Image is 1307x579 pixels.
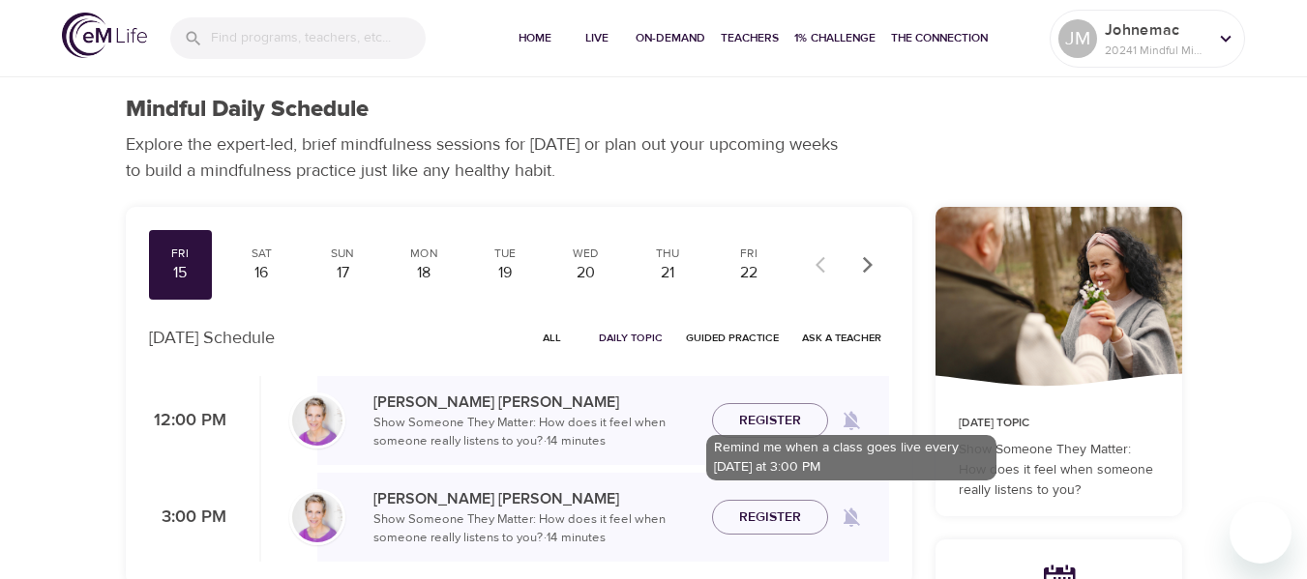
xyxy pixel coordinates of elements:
span: Home [512,28,558,48]
span: On-Demand [636,28,705,48]
div: Wed [562,246,610,262]
img: kellyb.jpg [292,492,342,542]
div: Thu [643,246,692,262]
div: Tue [481,246,529,262]
div: 22 [725,262,773,284]
div: 19 [481,262,529,284]
div: 16 [237,262,285,284]
span: 1% Challenge [794,28,876,48]
p: [DATE] Topic [959,415,1159,432]
div: Sat [237,246,285,262]
p: [PERSON_NAME] [PERSON_NAME] [373,487,697,510]
button: Register [712,500,828,536]
button: Daily Topic [591,323,670,353]
div: 21 [643,262,692,284]
p: 20241 Mindful Minutes [1105,42,1207,59]
button: All [521,323,583,353]
span: Ask a Teacher [802,329,881,347]
div: 18 [400,262,448,284]
h1: Mindful Daily Schedule [126,96,369,124]
div: Sun [318,246,367,262]
div: JM [1058,19,1097,58]
input: Find programs, teachers, etc... [211,17,426,59]
div: Fri [157,246,205,262]
span: The Connection [891,28,988,48]
div: 17 [318,262,367,284]
p: Explore the expert-led, brief mindfulness sessions for [DATE] or plan out your upcoming weeks to ... [126,131,851,184]
span: All [529,329,576,347]
span: Register [739,409,801,433]
p: Show Someone They Matter: How does it feel when someone really listens to you? [959,440,1159,501]
div: Fri [725,246,773,262]
p: [PERSON_NAME] [PERSON_NAME] [373,391,697,414]
span: Guided Practice [686,329,779,347]
span: Teachers [721,28,779,48]
p: 12:00 PM [149,408,226,434]
div: Mon [400,246,448,262]
button: Guided Practice [678,323,787,353]
span: Register [739,506,801,530]
p: Johnemac [1105,18,1207,42]
iframe: Button to launch messaging window [1230,502,1292,564]
p: [DATE] Schedule [149,325,275,351]
div: 20 [562,262,610,284]
img: logo [62,13,147,58]
img: kellyb.jpg [292,395,342,446]
span: Live [574,28,620,48]
span: Remind me when a class goes live every Friday at 12:00 PM [828,397,875,444]
div: 15 [157,262,205,284]
p: Show Someone They Matter: How does it feel when someone really listens to you? · 14 minutes [373,414,697,451]
button: Ask a Teacher [794,323,889,353]
span: Daily Topic [599,329,663,347]
p: 3:00 PM [149,505,226,531]
button: Register [712,403,828,439]
p: Show Someone They Matter: How does it feel when someone really listens to you? · 14 minutes [373,510,697,548]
